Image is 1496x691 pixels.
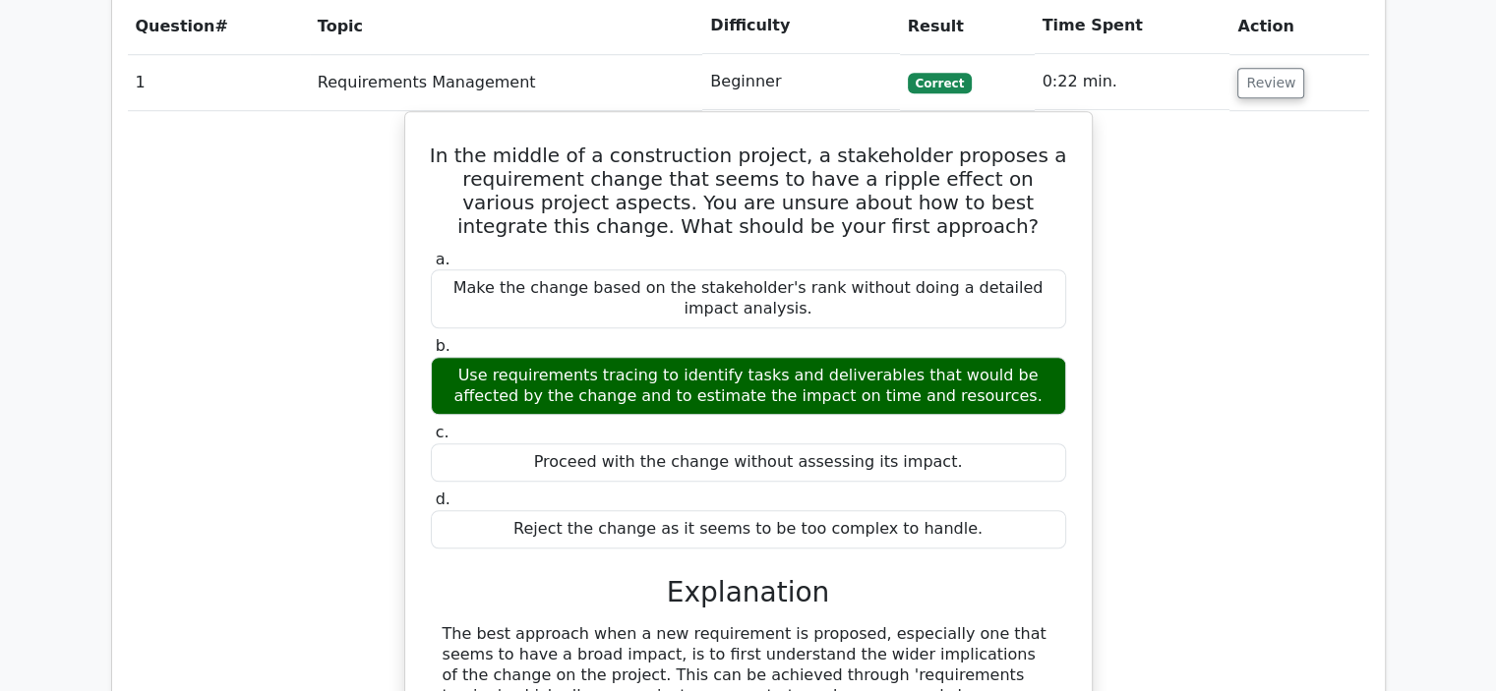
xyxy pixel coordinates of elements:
[431,357,1066,416] div: Use requirements tracing to identify tasks and deliverables that would be affected by the change ...
[436,423,449,441] span: c.
[908,73,972,92] span: Correct
[702,54,899,110] td: Beginner
[128,54,310,110] td: 1
[1035,54,1230,110] td: 0:22 min.
[136,17,215,35] span: Question
[436,489,450,508] span: d.
[436,250,450,268] span: a.
[436,336,450,355] span: b.
[431,443,1066,482] div: Proceed with the change without assessing its impact.
[431,269,1066,328] div: Make the change based on the stakeholder's rank without doing a detailed impact analysis.
[431,510,1066,548] div: Reject the change as it seems to be too complex to handle.
[443,576,1054,609] h3: Explanation
[429,144,1068,238] h5: In the middle of a construction project, a stakeholder proposes a requirement change that seems t...
[1237,68,1304,98] button: Review
[310,54,702,110] td: Requirements Management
